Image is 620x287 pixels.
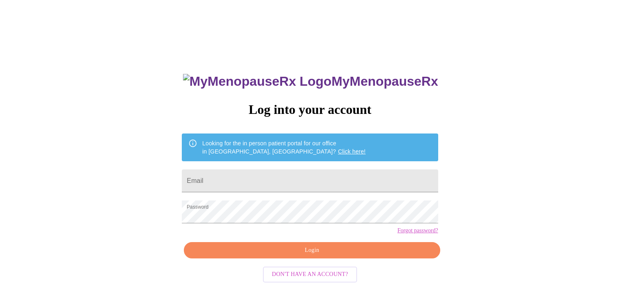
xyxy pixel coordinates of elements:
[338,148,366,155] a: Click here!
[182,102,438,117] h3: Log into your account
[183,74,331,89] img: MyMenopauseRx Logo
[261,270,359,277] a: Don't have an account?
[397,227,438,234] a: Forgot password?
[184,242,440,259] button: Login
[272,269,348,280] span: Don't have an account?
[263,267,357,283] button: Don't have an account?
[193,245,430,256] span: Login
[183,74,438,89] h3: MyMenopauseRx
[202,136,366,159] div: Looking for the in person patient portal for our office in [GEOGRAPHIC_DATA], [GEOGRAPHIC_DATA]?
